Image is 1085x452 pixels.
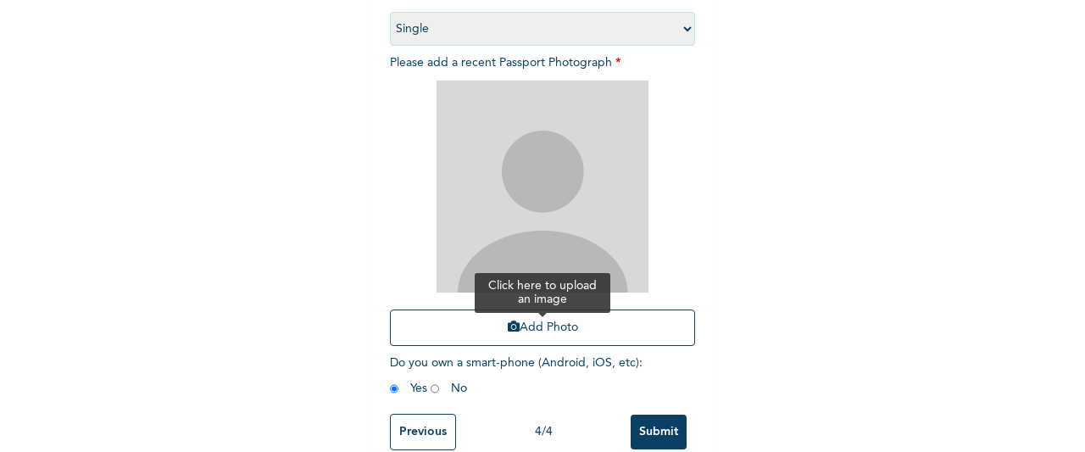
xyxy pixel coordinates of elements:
[390,57,695,354] span: Please add a recent Passport Photograph
[631,415,687,449] input: Submit
[456,423,631,441] div: 4 / 4
[390,414,456,450] input: Previous
[390,357,643,394] span: Do you own a smart-phone (Android, iOS, etc) : Yes No
[437,81,648,293] img: Crop
[390,310,695,346] button: Add Photo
